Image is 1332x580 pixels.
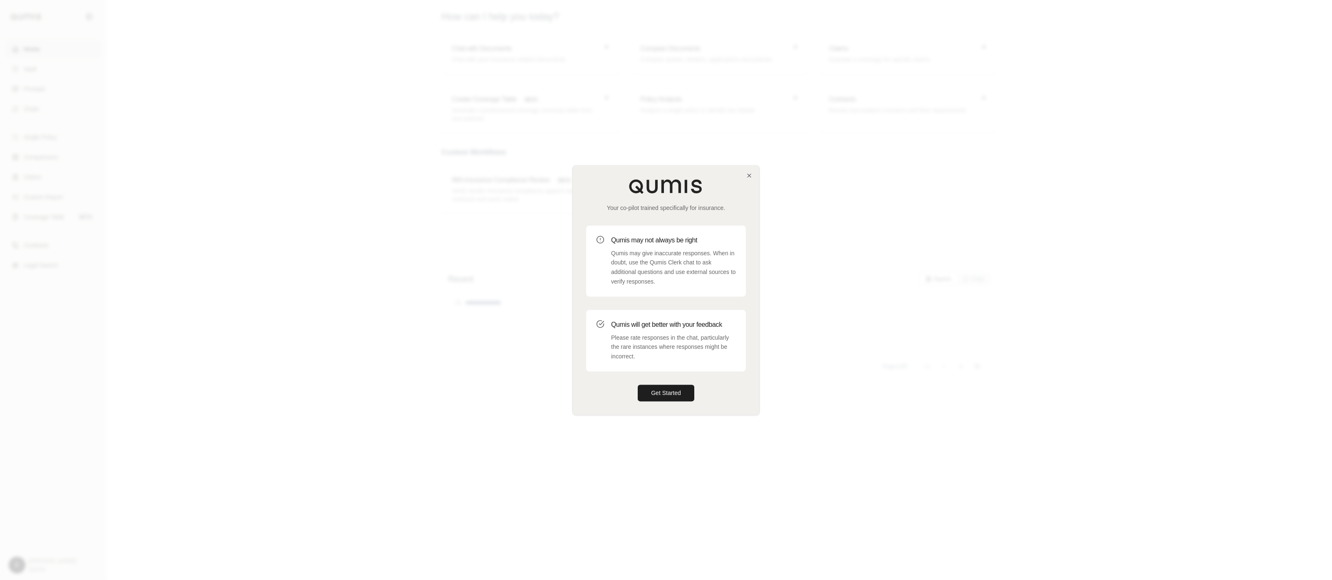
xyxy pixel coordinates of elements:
p: Qumis may give inaccurate responses. When in doubt, use the Qumis Clerk chat to ask additional qu... [611,249,736,286]
p: Please rate responses in the chat, particularly the rare instances where responses might be incor... [611,333,736,361]
h3: Qumis will get better with your feedback [611,320,736,330]
p: Your co-pilot trained specifically for insurance. [586,204,746,212]
h3: Qumis may not always be right [611,235,736,245]
img: Qumis Logo [629,179,703,194]
button: Get Started [638,385,694,401]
